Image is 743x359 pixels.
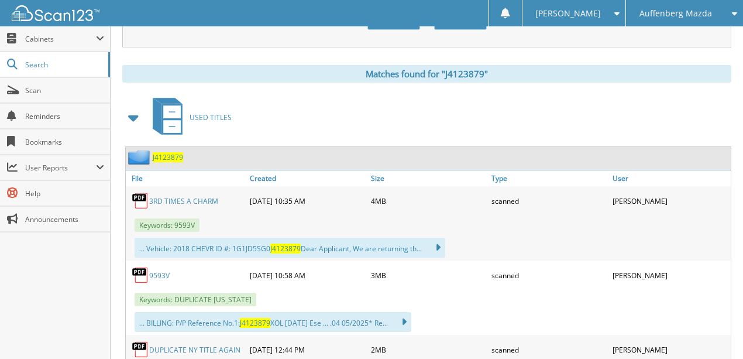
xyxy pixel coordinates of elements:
[132,341,149,358] img: PDF.png
[135,218,199,232] span: Keywords: 9593V
[684,303,743,359] iframe: Chat Widget
[25,111,104,121] span: Reminders
[489,189,610,213] div: scanned
[535,10,601,17] span: [PERSON_NAME]
[368,189,489,213] div: 4MB
[122,65,731,83] div: Matches found for "J4123879"
[132,192,149,210] img: PDF.png
[610,170,731,186] a: User
[247,170,368,186] a: Created
[12,5,99,21] img: scan123-logo-white.svg
[240,318,270,328] span: J4123879
[368,264,489,287] div: 3MB
[135,238,445,258] div: ... Vehicle: 2018 CHEVR ID #: 1G1JD5SG0 Dear Applicant, We are returning th...
[489,264,610,287] div: scanned
[135,293,256,306] span: Keywords: DUPLICATE [US_STATE]
[610,189,731,213] div: [PERSON_NAME]
[132,266,149,284] img: PDF.png
[368,170,489,186] a: Size
[128,150,153,165] img: folder2.png
[25,163,96,173] span: User Reports
[25,86,104,95] span: Scan
[25,137,104,147] span: Bookmarks
[146,94,232,141] a: USED TITLES
[25,60,102,70] span: Search
[149,345,240,355] a: DUPLICATE NY TITLE AGAIN
[126,170,247,186] a: File
[270,244,301,254] span: J4123879
[247,264,368,287] div: [DATE] 10:58 AM
[25,34,96,44] span: Cabinets
[153,152,183,162] a: J4123879
[25,214,104,224] span: Announcements
[489,170,610,186] a: Type
[135,312,411,332] div: ... BILLING: P/P Reference No.1: XOL [DATE] Ese ... .04 05/2025* Re...
[149,196,218,206] a: 3RD TIMES A CHARM
[25,189,104,199] span: Help
[149,271,170,281] a: 9593V
[247,189,368,213] div: [DATE] 10:35 AM
[190,112,232,122] span: USED TITLES
[639,10,712,17] span: Auffenberg Mazda
[610,264,731,287] div: [PERSON_NAME]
